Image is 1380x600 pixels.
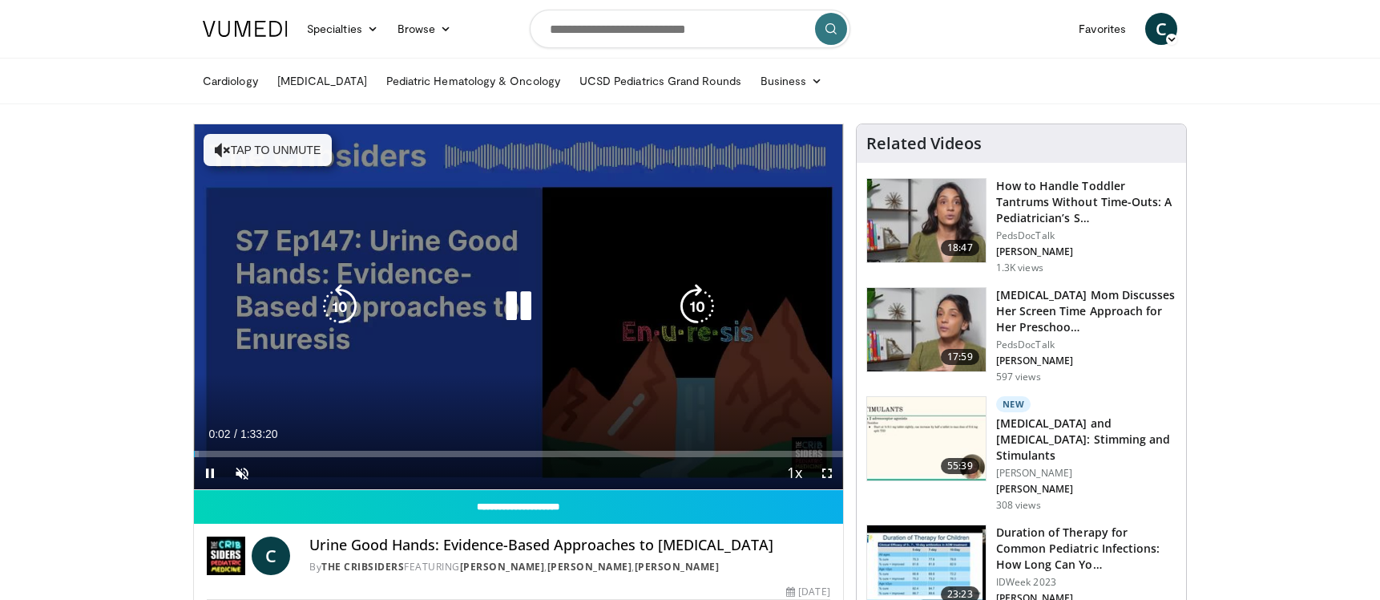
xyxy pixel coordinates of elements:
[866,287,1176,383] a: 17:59 [MEDICAL_DATA] Mom Discusses Her Screen Time Approach for Her Preschoo… PedsDocTalk [PERSON...
[996,339,1176,351] p: PedsDocTalk
[1069,13,1136,45] a: Favorites
[377,65,570,97] a: Pediatric Hematology & Oncology
[941,458,979,474] span: 55:39
[309,537,830,554] h4: Urine Good Hands: Evidence-Based Approaches to [MEDICAL_DATA]
[252,537,290,575] a: C
[309,560,830,574] div: By FEATURING , ,
[941,240,979,256] span: 18:47
[779,457,811,489] button: Playback Rate
[996,525,1176,573] h3: Duration of Therapy for Common Pediatric Infections: How Long Can Yo…
[460,560,545,574] a: [PERSON_NAME]
[321,560,404,574] a: The Cribsiders
[203,21,288,37] img: VuMedi Logo
[635,560,720,574] a: [PERSON_NAME]
[786,585,829,599] div: [DATE]
[996,499,1041,512] p: 308 views
[996,483,1176,496] p: [PERSON_NAME]
[996,467,1176,480] p: [PERSON_NAME]
[751,65,833,97] a: Business
[297,13,388,45] a: Specialties
[867,288,986,371] img: 545bfb05-4c46-43eb-a600-77e1c8216bd9.150x105_q85_crop-smart_upscale.jpg
[866,396,1176,512] a: 55:39 New [MEDICAL_DATA] and [MEDICAL_DATA]: Stimming and Stimulants [PERSON_NAME] [PERSON_NAME] ...
[996,178,1176,226] h3: How to Handle Toddler Tantrums Without Time-Outs: A Pediatrician’s S…
[204,134,332,166] button: Tap to unmute
[193,65,268,97] a: Cardiology
[996,355,1176,367] p: [PERSON_NAME]
[570,65,751,97] a: UCSD Pediatrics Grand Rounds
[996,576,1176,589] p: IDWeek 2023
[996,416,1176,464] h3: [MEDICAL_DATA] and [MEDICAL_DATA]: Stimming and Stimulants
[226,457,258,489] button: Unmute
[867,179,986,262] img: 50ea502b-14b0-43c2-900c-1755f08e888a.150x105_q85_crop-smart_upscale.jpg
[388,13,462,45] a: Browse
[996,245,1176,258] p: [PERSON_NAME]
[941,349,979,365] span: 17:59
[996,229,1176,242] p: PedsDocTalk
[234,428,237,440] span: /
[240,428,278,440] span: 1:33:20
[866,178,1176,274] a: 18:47 How to Handle Toddler Tantrums Without Time-Outs: A Pediatrician’s S… PedsDocTalk [PERSON_N...
[547,560,632,574] a: [PERSON_NAME]
[867,397,986,480] img: d36e463e-79e1-402d-9e36-b355bbb887a9.150x105_q85_crop-smart_upscale.jpg
[996,371,1041,383] p: 597 views
[996,287,1176,335] h3: [MEDICAL_DATA] Mom Discusses Her Screen Time Approach for Her Preschoo…
[1145,13,1177,45] a: C
[866,134,982,153] h4: Related Videos
[996,261,1043,274] p: 1.3K views
[208,428,230,440] span: 0:02
[194,457,226,489] button: Pause
[996,396,1031,412] p: New
[530,10,850,48] input: Search topics, interventions
[811,457,843,489] button: Fullscreen
[194,124,843,490] video-js: Video Player
[268,65,377,97] a: [MEDICAL_DATA]
[194,451,843,457] div: Progress Bar
[207,537,245,575] img: The Cribsiders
